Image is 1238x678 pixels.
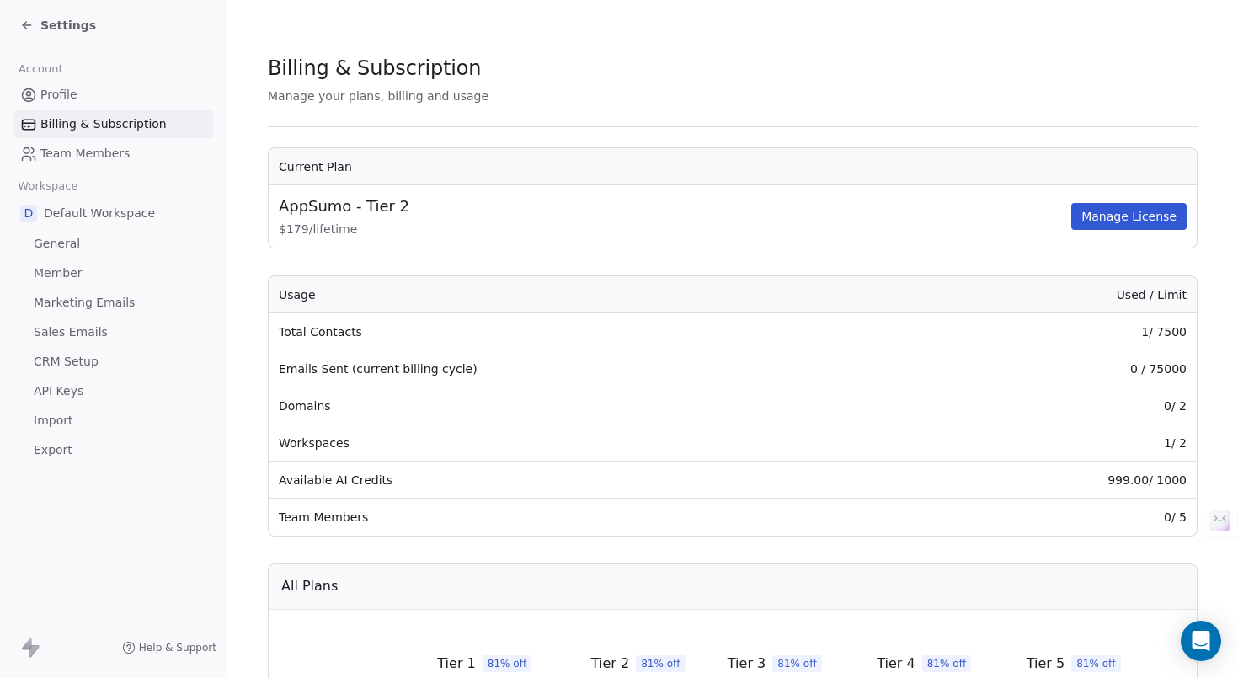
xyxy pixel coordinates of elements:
[40,17,96,34] span: Settings
[269,499,907,536] td: Team Members
[907,499,1197,536] td: 0 / 5
[13,140,213,168] a: Team Members
[279,195,409,217] span: AppSumo - Tier 2
[34,294,135,312] span: Marketing Emails
[907,313,1197,350] td: 1 / 7500
[269,387,907,424] td: Domains
[122,641,216,654] a: Help & Support
[1071,655,1121,672] span: 81% off
[907,424,1197,462] td: 1 / 2
[269,313,907,350] td: Total Contacts
[20,17,96,34] a: Settings
[13,318,213,346] a: Sales Emails
[13,289,213,317] a: Marketing Emails
[279,221,1068,238] span: $ 179 / lifetime
[13,377,213,405] a: API Keys
[34,323,108,341] span: Sales Emails
[907,462,1197,499] td: 999.00 / 1000
[437,654,475,674] span: Tier 1
[269,350,907,387] td: Emails Sent (current billing cycle)
[34,353,99,371] span: CRM Setup
[269,462,907,499] td: Available AI Credits
[139,641,216,654] span: Help & Support
[34,264,83,282] span: Member
[907,276,1197,313] th: Used / Limit
[269,424,907,462] td: Workspaces
[907,387,1197,424] td: 0 / 2
[269,276,907,313] th: Usage
[13,110,213,138] a: Billing & Subscription
[877,654,915,674] span: Tier 4
[13,230,213,258] a: General
[636,655,686,672] span: 81% off
[269,148,1197,185] th: Current Plan
[483,655,532,672] span: 81% off
[907,350,1197,387] td: 0 / 75000
[268,56,481,81] span: Billing & Subscription
[268,89,488,103] span: Manage your plans, billing and usage
[20,205,37,222] span: D
[40,86,77,104] span: Profile
[40,145,130,163] span: Team Members
[11,56,70,82] span: Account
[13,436,213,464] a: Export
[1027,654,1065,674] span: Tier 5
[44,205,155,222] span: Default Workspace
[34,441,72,459] span: Export
[34,235,80,253] span: General
[922,655,972,672] span: 81% off
[281,576,338,596] span: All Plans
[40,115,167,133] span: Billing & Subscription
[11,174,85,199] span: Workspace
[34,382,83,400] span: API Keys
[591,654,629,674] span: Tier 2
[13,259,213,287] a: Member
[772,655,822,672] span: 81% off
[34,412,72,430] span: Import
[13,81,213,109] a: Profile
[13,407,213,435] a: Import
[728,654,766,674] span: Tier 3
[1181,621,1221,661] div: Open Intercom Messenger
[13,348,213,376] a: CRM Setup
[1071,203,1187,230] button: Manage License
